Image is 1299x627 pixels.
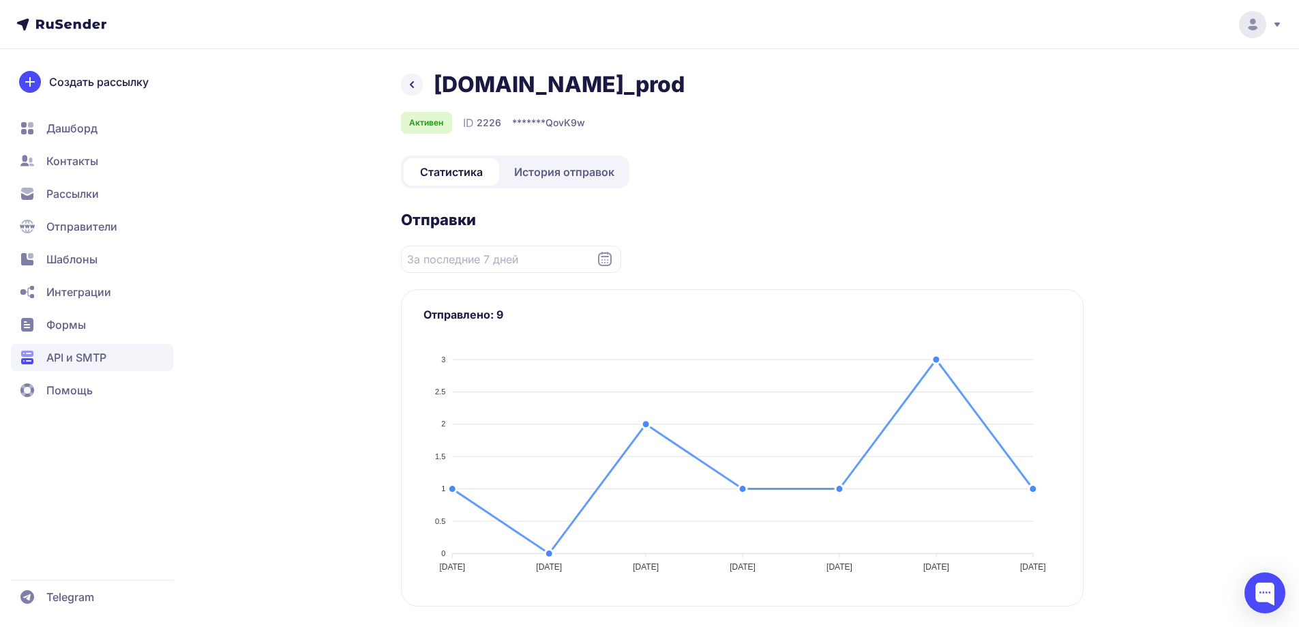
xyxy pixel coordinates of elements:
tspan: [DATE] [826,562,852,572]
tspan: [DATE] [439,562,465,572]
span: Отправители [46,218,117,235]
h3: Отправлено: 9 [423,306,1061,323]
tspan: [DATE] [1019,562,1045,572]
span: Создать рассылку [49,74,149,90]
span: Дашборд [46,120,98,136]
span: Контакты [46,153,98,169]
h2: Отправки [401,210,1084,229]
span: API и SMTP [46,349,106,366]
tspan: 2 [441,420,445,428]
input: Datepicker input [401,246,621,273]
div: ID [463,115,501,131]
span: Статистика [420,164,483,180]
span: Формы [46,317,86,333]
a: История отправок [502,158,627,186]
tspan: 0.5 [435,517,445,525]
tspan: 1.5 [435,452,445,461]
span: Активен [409,117,443,128]
span: Telegram [46,589,94,605]
tspan: 2.5 [435,388,445,396]
span: Рассылки [46,186,99,202]
tspan: [DATE] [536,562,562,572]
tspan: 0 [441,549,445,557]
span: QovK9w [546,116,585,130]
span: История отправок [514,164,614,180]
a: Telegram [11,583,173,611]
tspan: 1 [441,484,445,493]
span: Помощь [46,382,93,398]
span: Шаблоны [46,251,98,267]
tspan: [DATE] [633,562,659,572]
tspan: [DATE] [923,562,949,572]
a: Статистика [404,158,499,186]
span: Интеграции [46,284,111,300]
span: 2226 [477,116,501,130]
h1: [DOMAIN_NAME]_prod [434,71,685,98]
tspan: 3 [441,355,445,364]
tspan: [DATE] [730,562,756,572]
